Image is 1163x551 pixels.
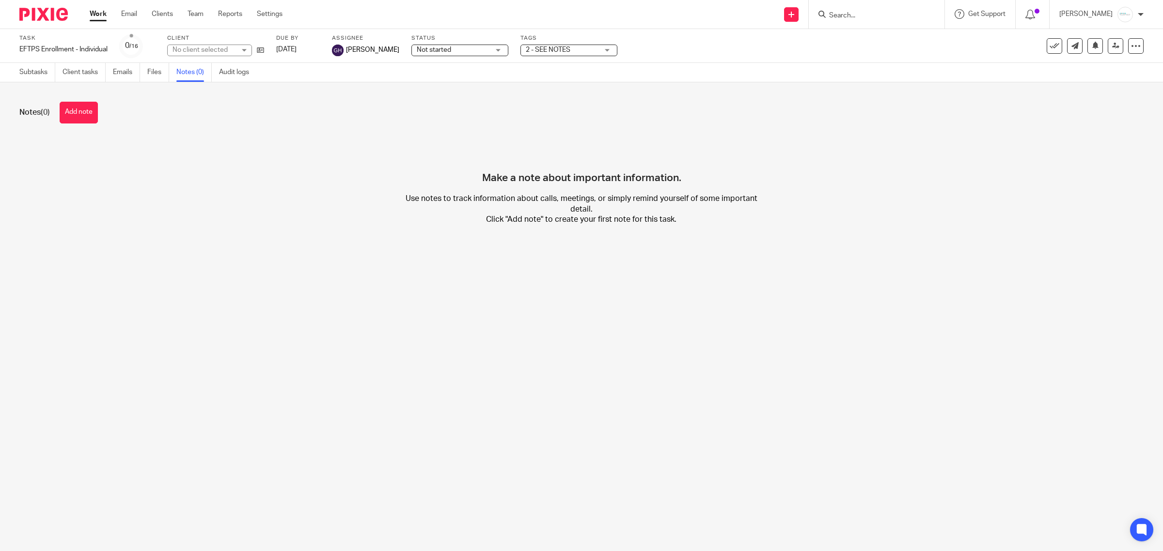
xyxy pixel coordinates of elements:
[828,12,915,20] input: Search
[411,34,508,42] label: Status
[19,45,108,54] div: EFTPS Enrollment - Individual
[520,34,617,42] label: Tags
[173,45,236,55] div: No client selected
[129,44,138,49] small: /16
[276,34,320,42] label: Due by
[257,9,283,19] a: Settings
[276,46,297,53] span: [DATE]
[19,63,55,82] a: Subtasks
[19,107,50,118] h1: Notes
[167,34,264,42] label: Client
[113,63,140,82] a: Emails
[1059,9,1113,19] p: [PERSON_NAME]
[482,138,681,184] h4: Make a note about important information.
[125,40,138,51] div: 0
[219,63,256,82] a: Audit logs
[417,46,451,53] span: Not started
[60,102,98,123] button: Add note
[19,34,108,42] label: Task
[121,9,137,19] a: Email
[394,194,769,225] p: Use notes to track information about calls, meetings, or simply remind yourself of some important...
[41,108,50,116] span: (0)
[90,9,107,19] a: Work
[526,46,570,53] span: 2 - SEE NOTES
[63,63,106,82] a: Client tasks
[218,9,242,19] a: Reports
[1117,7,1133,22] img: _Logo.png
[332,45,344,56] img: svg%3E
[968,11,1006,17] span: Get Support
[188,9,204,19] a: Team
[19,8,68,21] img: Pixie
[152,9,173,19] a: Clients
[332,34,399,42] label: Assignee
[346,45,399,55] span: [PERSON_NAME]
[176,63,212,82] a: Notes (0)
[147,63,169,82] a: Files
